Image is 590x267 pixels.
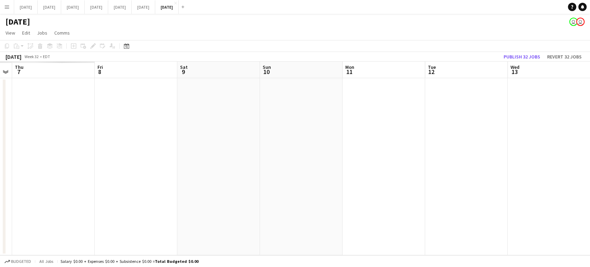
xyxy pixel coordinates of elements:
[3,28,18,37] a: View
[6,17,30,27] h1: [DATE]
[3,258,32,265] button: Budgeted
[11,259,31,264] span: Budgeted
[51,28,73,37] a: Comms
[61,0,85,14] button: [DATE]
[37,30,47,36] span: Jobs
[54,30,70,36] span: Comms
[34,28,50,37] a: Jobs
[60,259,198,264] div: Salary $0.00 + Expenses $0.00 + Subsistence $0.00 =
[544,52,584,61] button: Revert 32 jobs
[6,53,21,60] div: [DATE]
[569,18,578,26] app-user-avatar: Jolanta Rokowski
[22,30,30,36] span: Edit
[23,54,40,59] span: Week 32
[38,259,55,264] span: All jobs
[43,54,50,59] div: EDT
[6,30,15,36] span: View
[19,28,33,37] a: Edit
[155,0,179,14] button: [DATE]
[38,0,61,14] button: [DATE]
[85,0,108,14] button: [DATE]
[108,0,132,14] button: [DATE]
[155,259,198,264] span: Total Budgeted $0.00
[14,0,38,14] button: [DATE]
[501,52,543,61] button: Publish 32 jobs
[132,0,155,14] button: [DATE]
[576,18,584,26] app-user-avatar: Jolanta Rokowski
